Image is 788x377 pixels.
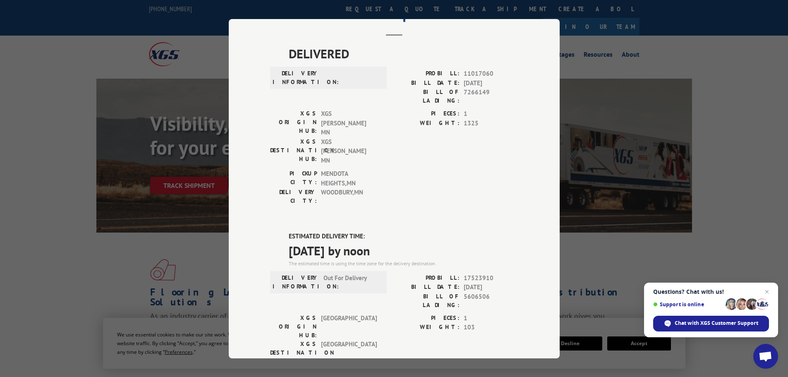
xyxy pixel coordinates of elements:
[653,301,723,307] span: Support is online
[464,273,518,283] span: 17523910
[762,287,772,297] span: Close chat
[270,137,317,165] label: XGS DESTINATION HUB:
[464,88,518,105] span: 7266149
[464,109,518,119] span: 1
[289,241,518,259] span: [DATE] by noon
[321,313,377,339] span: [GEOGRAPHIC_DATA]
[394,292,460,309] label: BILL OF LADING:
[394,283,460,292] label: BILL DATE:
[675,319,758,327] span: Chat with XGS Customer Support
[321,109,377,137] span: XGS [PERSON_NAME] MN
[653,288,769,295] span: Questions? Chat with us!
[289,44,518,63] span: DELIVERED
[321,188,377,205] span: WOODBURY , MN
[289,232,518,241] label: ESTIMATED DELIVERY TIME:
[394,273,460,283] label: PROBILL:
[289,259,518,267] div: The estimated time is using the time zone for the delivery destination.
[464,323,518,332] span: 103
[321,137,377,165] span: XGS [PERSON_NAME] MN
[273,69,319,86] label: DELIVERY INFORMATION:
[270,339,317,365] label: XGS DESTINATION HUB:
[464,78,518,88] span: [DATE]
[394,78,460,88] label: BILL DATE:
[394,313,460,323] label: PIECES:
[394,69,460,79] label: PROBILL:
[321,169,377,188] span: MENDOTA HEIGHTS , MN
[270,188,317,205] label: DELIVERY CITY:
[394,323,460,332] label: WEIGHT:
[464,283,518,292] span: [DATE]
[394,118,460,128] label: WEIGHT:
[464,313,518,323] span: 1
[394,88,460,105] label: BILL OF LADING:
[270,169,317,188] label: PICKUP CITY:
[464,118,518,128] span: 1325
[323,273,379,291] span: Out For Delivery
[273,273,319,291] label: DELIVERY INFORMATION:
[321,339,377,365] span: [GEOGRAPHIC_DATA]
[753,344,778,369] div: Open chat
[464,69,518,79] span: 11017060
[270,313,317,339] label: XGS ORIGIN HUB:
[270,109,317,137] label: XGS ORIGIN HUB:
[270,8,518,24] h2: Track Shipment
[653,316,769,331] div: Chat with XGS Customer Support
[394,109,460,119] label: PIECES:
[464,292,518,309] span: 5606506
